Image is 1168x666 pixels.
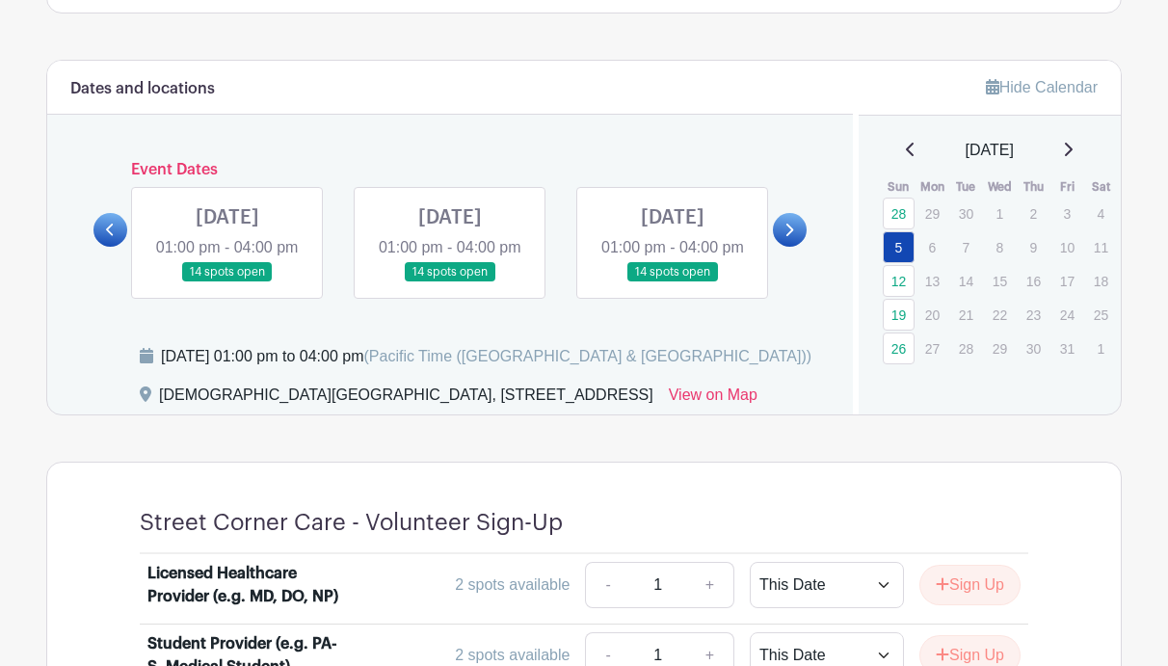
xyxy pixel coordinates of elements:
p: 25 [1085,300,1117,330]
p: 29 [916,199,948,228]
p: 7 [950,232,982,262]
p: 1 [1085,333,1117,363]
th: Fri [1050,177,1084,197]
p: 10 [1051,232,1083,262]
p: 6 [916,232,948,262]
a: Hide Calendar [986,79,1098,95]
p: 27 [916,333,948,363]
p: 4 [1085,199,1117,228]
p: 9 [1018,232,1049,262]
p: 24 [1051,300,1083,330]
a: 5 [883,231,915,263]
th: Sat [1084,177,1118,197]
p: 1 [984,199,1016,228]
th: Mon [916,177,949,197]
p: 30 [950,199,982,228]
div: 2 spots available [455,573,570,597]
div: [DEMOGRAPHIC_DATA][GEOGRAPHIC_DATA], [STREET_ADDRESS] [159,384,653,414]
a: + [686,562,734,608]
p: 29 [984,333,1016,363]
a: 19 [883,299,915,331]
button: Sign Up [919,565,1021,605]
p: 11 [1085,232,1117,262]
p: 22 [984,300,1016,330]
span: (Pacific Time ([GEOGRAPHIC_DATA] & [GEOGRAPHIC_DATA])) [363,348,811,364]
p: 30 [1018,333,1049,363]
p: 18 [1085,266,1117,296]
th: Thu [1017,177,1050,197]
p: 31 [1051,333,1083,363]
p: 17 [1051,266,1083,296]
p: 13 [916,266,948,296]
h6: Dates and locations [70,80,215,98]
h6: Event Dates [127,161,773,179]
th: Tue [949,177,983,197]
p: 20 [916,300,948,330]
p: 14 [950,266,982,296]
p: 3 [1051,199,1083,228]
p: 16 [1018,266,1049,296]
a: - [585,562,629,608]
p: 23 [1018,300,1049,330]
p: 2 [1018,199,1049,228]
p: 8 [984,232,1016,262]
p: 15 [984,266,1016,296]
h4: Street Corner Care - Volunteer Sign-Up [140,509,563,537]
div: [DATE] 01:00 pm to 04:00 pm [161,345,811,368]
div: Licensed Healthcare Provider (e.g. MD, DO, NP) [147,562,343,608]
a: 12 [883,265,915,297]
th: Wed [983,177,1017,197]
p: 28 [950,333,982,363]
a: View on Map [669,384,757,414]
th: Sun [882,177,916,197]
span: [DATE] [966,139,1014,162]
a: 26 [883,333,915,364]
a: 28 [883,198,915,229]
p: 21 [950,300,982,330]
